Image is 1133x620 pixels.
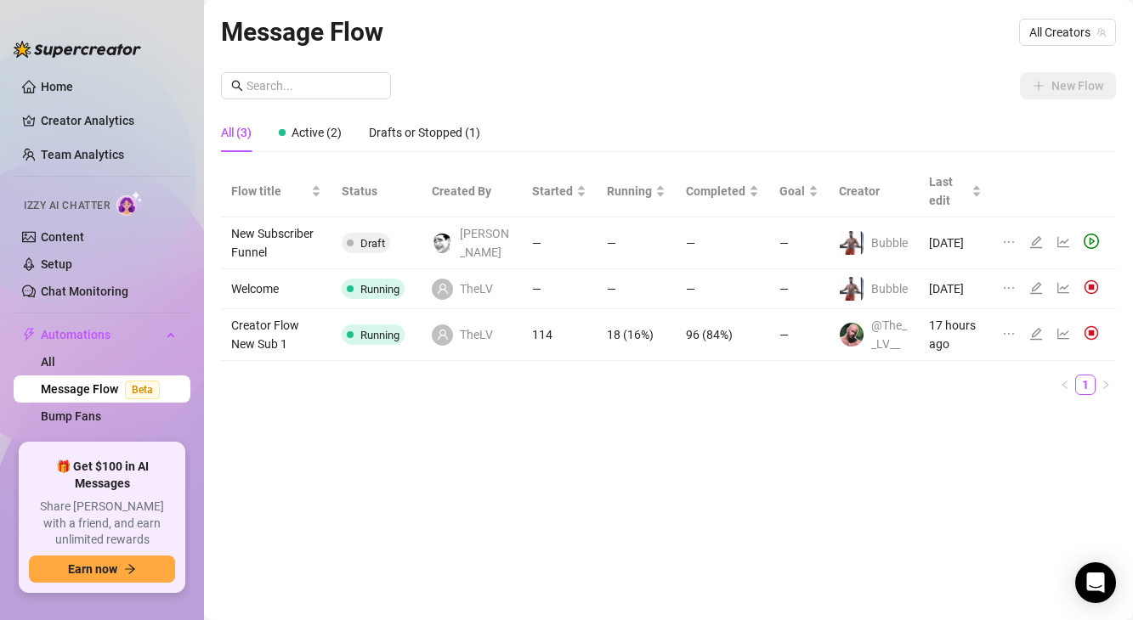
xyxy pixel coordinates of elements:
th: Flow title [221,166,331,217]
div: Open Intercom Messenger [1075,562,1116,603]
td: — [522,217,597,269]
span: Active (2) [292,126,342,139]
span: Completed [686,182,745,200]
a: Home [41,80,73,93]
td: Creator Flow New Sub 1 [221,309,331,361]
a: Bump Fans [41,409,101,423]
span: ellipsis [1002,281,1016,295]
a: All [41,355,55,369]
span: Share [PERSON_NAME] with a friend, and earn unlimited rewards [29,499,175,549]
span: thunderbolt [22,328,36,341]
span: ellipsis [1002,235,1016,249]
span: play-circle [1084,234,1099,249]
span: 🎁 Get $100 in AI Messages [29,459,175,492]
span: All Creators [1029,20,1106,45]
td: — [676,269,769,309]
td: New Subscriber Funnel [221,217,331,269]
td: — [597,269,676,309]
td: — [769,269,829,309]
span: Started [532,182,573,200]
th: Created By [422,166,522,217]
span: Goal [779,182,805,200]
td: — [769,217,829,269]
span: ellipsis [1002,327,1016,341]
th: Completed [676,166,769,217]
a: 1 [1076,375,1095,394]
span: right [1101,380,1111,390]
span: Automations [41,321,161,348]
li: Previous Page [1055,375,1075,395]
button: Earn nowarrow-right [29,555,175,583]
span: line-chart [1057,281,1070,295]
th: Creator [829,166,918,217]
span: Running [360,283,399,296]
a: Content [41,230,84,244]
input: Search... [246,76,381,95]
div: Drafts or Stopped (1) [369,123,480,142]
img: Bubble [840,231,864,255]
li: Next Page [1096,375,1116,395]
div: All (3) [221,123,252,142]
a: Setup [41,257,72,271]
span: team [1096,27,1107,37]
img: logo-BBDzfeDw.svg [14,41,141,58]
span: line-chart [1057,235,1070,249]
td: — [676,217,769,269]
span: Draft [360,237,385,250]
th: Started [522,166,597,217]
td: — [522,269,597,309]
span: @The__LV__ [871,318,907,351]
th: Running [597,166,676,217]
span: Last edit [929,172,968,210]
span: edit [1029,235,1043,249]
span: Bubble [871,282,908,296]
td: 17 hours ago [919,309,992,361]
button: left [1055,375,1075,395]
span: search [231,80,243,92]
a: Chat Monitoring [41,285,128,298]
button: New Flow [1020,72,1116,99]
td: 114 [522,309,597,361]
span: Izzy AI Chatter [24,198,110,214]
img: João Vitor Vieira de Souza [433,234,452,253]
a: Message FlowBeta [41,382,167,396]
td: 18 (16%) [597,309,676,361]
li: 1 [1075,375,1096,395]
img: svg%3e [1084,279,1099,295]
button: right [1096,375,1116,395]
a: Creator Analytics [41,107,177,134]
th: Goal [769,166,829,217]
td: — [769,309,829,361]
span: arrow-right [124,563,136,575]
span: Bubble [871,236,908,250]
span: Running [607,182,652,200]
span: TheLV [460,279,493,298]
td: 96 (84%) [676,309,769,361]
a: Team Analytics [41,148,124,161]
th: Last edit [919,166,992,217]
span: Running [360,329,399,341]
span: Flow title [231,182,308,200]
th: Status [331,166,422,217]
td: Welcome [221,269,331,309]
img: AI Chatter [116,191,143,216]
span: user [437,329,449,341]
span: Beta [125,380,160,399]
td: [DATE] [919,217,992,269]
span: user [437,283,449,295]
img: svg%3e [1084,325,1099,341]
img: Bubble [840,277,864,301]
span: edit [1029,281,1043,295]
img: @The__LV__ [840,323,864,347]
span: TheLV [460,325,493,344]
span: [PERSON_NAME] [460,224,512,262]
span: line-chart [1057,327,1070,341]
span: Earn now [68,562,117,576]
article: Message Flow [221,12,383,52]
span: left [1060,380,1070,390]
span: edit [1029,327,1043,341]
td: [DATE] [919,269,992,309]
td: — [597,217,676,269]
